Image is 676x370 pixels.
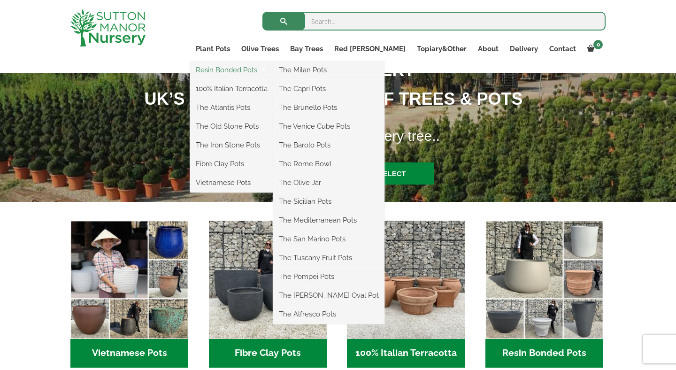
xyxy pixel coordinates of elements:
a: The Alfresco Pots [273,307,384,321]
a: The Atlantis Pots [190,100,273,115]
a: The Rome Bowl [273,157,384,171]
a: Bay Trees [284,42,329,55]
h1: Where quality grows on every tree.. [207,122,668,150]
a: The Mediterranean Pots [273,213,384,227]
img: Home - 8194B7A3 2818 4562 B9DD 4EBD5DC21C71 1 105 c 1 [209,221,327,339]
h2: Resin Bonded Pots [485,339,603,368]
input: Search... [262,12,606,31]
a: Topiary&Other [411,42,472,55]
a: Plant Pots [190,42,236,55]
a: The Pompei Pots [273,270,384,284]
a: Olive Trees [236,42,284,55]
a: Vietnamese Pots [190,176,273,190]
a: The Sicilian Pots [273,194,384,208]
a: Visit product category Fibre Clay Pots [209,221,327,368]
a: Visit product category Resin Bonded Pots [485,221,603,368]
a: The [PERSON_NAME] Oval Pot [273,288,384,302]
span: 0 [593,40,603,49]
img: Home - 67232D1B A461 444F B0F6 BDEDC2C7E10B 1 105 c [485,221,603,339]
a: The Old Stone Pots [190,119,273,133]
a: 0 [582,42,606,55]
a: Fibre Clay Pots [190,157,273,171]
a: The Barolo Pots [273,138,384,152]
a: Contact [544,42,582,55]
h2: Fibre Clay Pots [209,339,327,368]
img: Home - 6E921A5B 9E2F 4B13 AB99 4EF601C89C59 1 105 c [70,221,188,339]
a: The Tuscany Fruit Pots [273,251,384,265]
a: The Venice Cube Pots [273,119,384,133]
a: Red [PERSON_NAME] [329,42,411,55]
a: The Iron Stone Pots [190,138,273,152]
h2: 100% Italian Terracotta [347,339,465,368]
a: Delivery [504,42,544,55]
img: Home - 1B137C32 8D99 4B1A AA2F 25D5E514E47D 1 105 c [347,221,465,339]
a: The San Marino Pots [273,232,384,246]
a: Visit product category Vietnamese Pots [70,221,188,368]
a: 100% Italian Terracotta [190,82,273,96]
img: logo [70,9,146,46]
a: Resin Bonded Pots [190,63,273,77]
a: About [472,42,504,55]
h2: Vietnamese Pots [70,339,188,368]
a: The Olive Jar [273,176,384,190]
a: The Capri Pots [273,82,384,96]
a: Visit product category 100% Italian Terracotta [347,221,465,368]
a: The Brunello Pots [273,100,384,115]
a: The Milan Pots [273,63,384,77]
